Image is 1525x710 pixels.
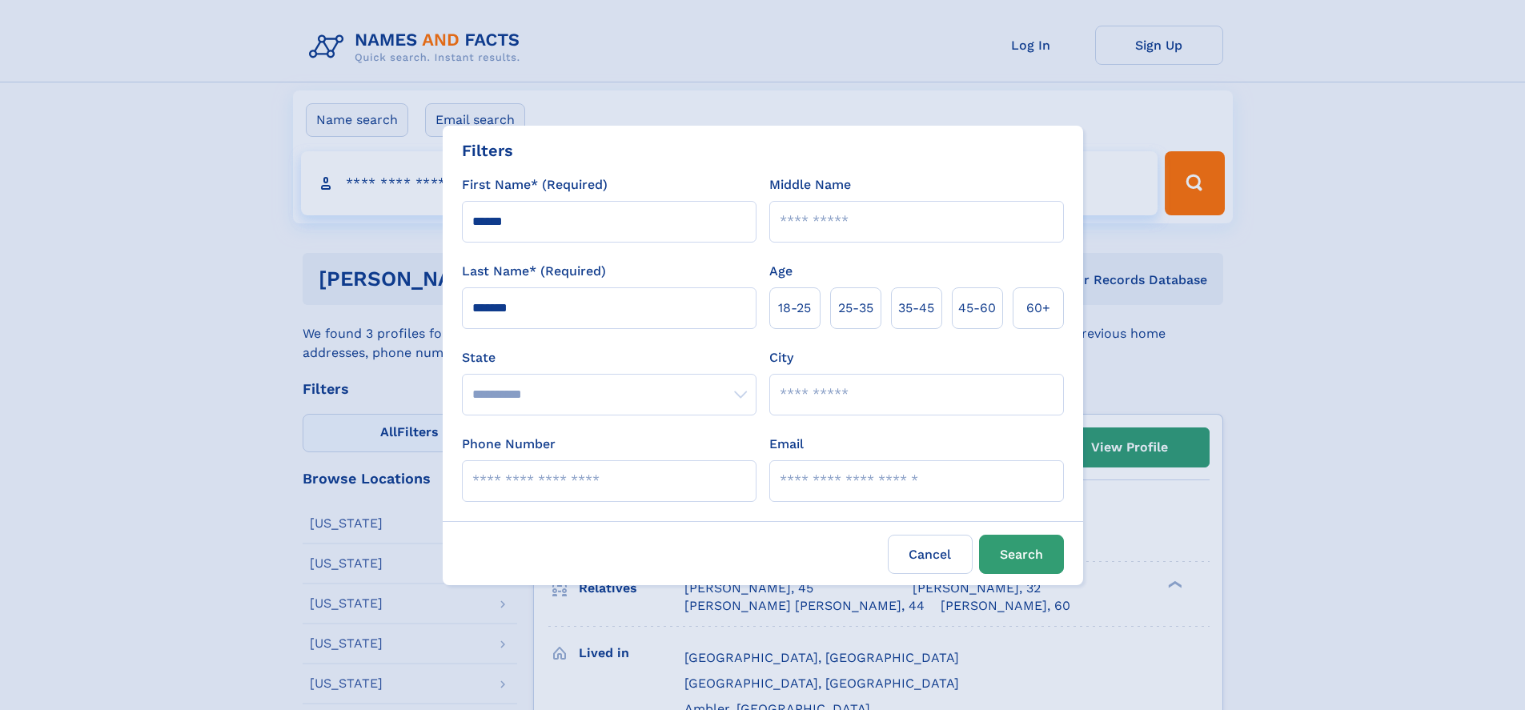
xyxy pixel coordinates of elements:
div: Filters [462,138,513,162]
label: Middle Name [769,175,851,195]
label: Last Name* (Required) [462,262,606,281]
label: State [462,348,756,367]
label: Cancel [888,535,973,574]
span: 45‑60 [958,299,996,318]
span: 18‑25 [778,299,811,318]
label: Email [769,435,804,454]
label: Phone Number [462,435,556,454]
button: Search [979,535,1064,574]
span: 35‑45 [898,299,934,318]
label: First Name* (Required) [462,175,608,195]
span: 60+ [1026,299,1050,318]
span: 25‑35 [838,299,873,318]
label: City [769,348,793,367]
label: Age [769,262,793,281]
